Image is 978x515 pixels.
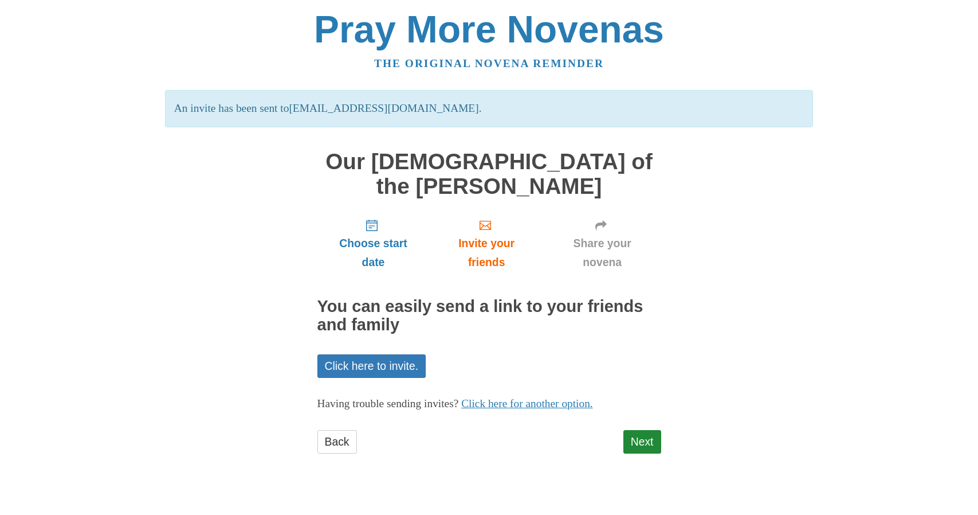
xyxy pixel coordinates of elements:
a: The original novena reminder [374,57,604,69]
p: An invite has been sent to [EMAIL_ADDRESS][DOMAIN_NAME] . [165,90,813,127]
h1: Our [DEMOGRAPHIC_DATA] of the [PERSON_NAME] [317,150,661,198]
span: Having trouble sending invites? [317,397,459,409]
span: Share your novena [555,234,650,272]
a: Pray More Novenas [314,8,664,50]
a: Next [623,430,661,454]
a: Invite your friends [429,210,543,278]
a: Share your novena [544,210,661,278]
h2: You can easily send a link to your friends and family [317,298,661,334]
a: Click here to invite. [317,354,426,378]
a: Click here for another option. [461,397,593,409]
span: Choose start date [329,234,418,272]
span: Invite your friends [441,234,532,272]
a: Choose start date [317,210,430,278]
a: Back [317,430,357,454]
